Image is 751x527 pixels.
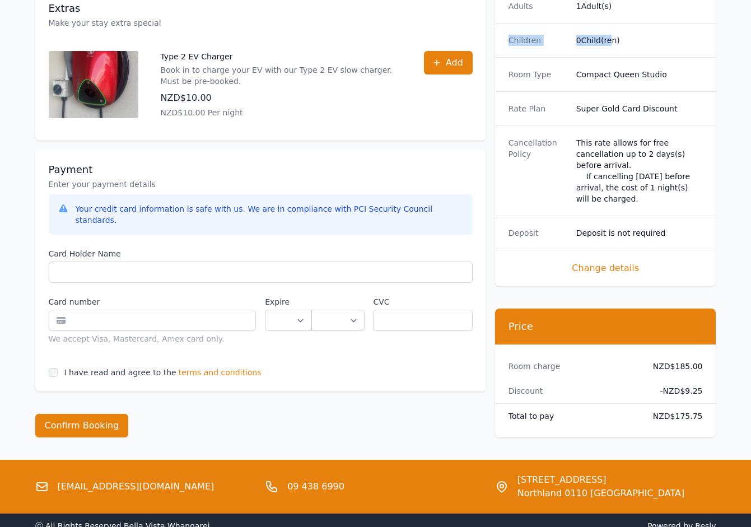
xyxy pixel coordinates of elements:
dd: NZD$185.00 [644,361,703,372]
dt: Children [509,35,567,46]
dd: 0 Child(ren) [576,35,703,46]
h3: Payment [49,163,473,176]
dt: Room charge [509,361,635,372]
label: Expire [265,296,311,307]
label: . [311,296,364,307]
p: Enter your payment details [49,179,473,190]
span: Northland 0110 [GEOGRAPHIC_DATA] [517,487,684,500]
dd: Deposit is not required [576,227,703,239]
h3: Extras [49,2,473,15]
dd: Super Gold Card Discount [576,103,703,114]
dt: Discount [509,385,635,397]
p: Type 2 EV Charger [161,51,402,62]
div: Your credit card information is safe with us. We are in compliance with PCI Security Council stan... [76,203,464,226]
a: 09 438 6990 [287,480,344,493]
dd: - NZD$9.25 [644,385,703,397]
dd: 1 Adult(s) [576,1,703,12]
button: Confirm Booking [35,414,129,437]
p: Make your stay extra special [49,17,473,29]
dt: Deposit [509,227,567,239]
span: [STREET_ADDRESS] [517,473,684,487]
dd: NZD$175.75 [644,411,703,422]
p: NZD$10.00 Per night [161,107,402,118]
dt: Cancellation Policy [509,137,567,204]
div: We accept Visa, Mastercard, Amex card only. [49,333,256,344]
dt: Total to pay [509,411,635,422]
p: NZD$10.00 [161,91,402,105]
button: Add [424,51,473,74]
dt: Rate Plan [509,103,567,114]
dd: Compact Queen Studio [576,69,703,80]
span: Add [446,56,463,69]
img: Type 2 EV Charger [49,51,138,118]
span: Change details [509,262,703,275]
label: Card number [49,296,256,307]
a: [EMAIL_ADDRESS][DOMAIN_NAME] [58,480,214,493]
label: CVC [373,296,472,307]
label: Card Holder Name [49,248,473,259]
span: terms and conditions [179,367,262,378]
h3: Price [509,320,703,333]
label: I have read and agree to the [64,368,176,377]
div: This rate allows for free cancellation up to 2 days(s) before arrival. If cancelling [DATE] befor... [576,137,703,204]
dt: Adults [509,1,567,12]
dt: Room Type [509,69,567,80]
p: Book in to charge your EV with our Type 2 EV slow charger. Must be pre-booked. [161,64,402,87]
